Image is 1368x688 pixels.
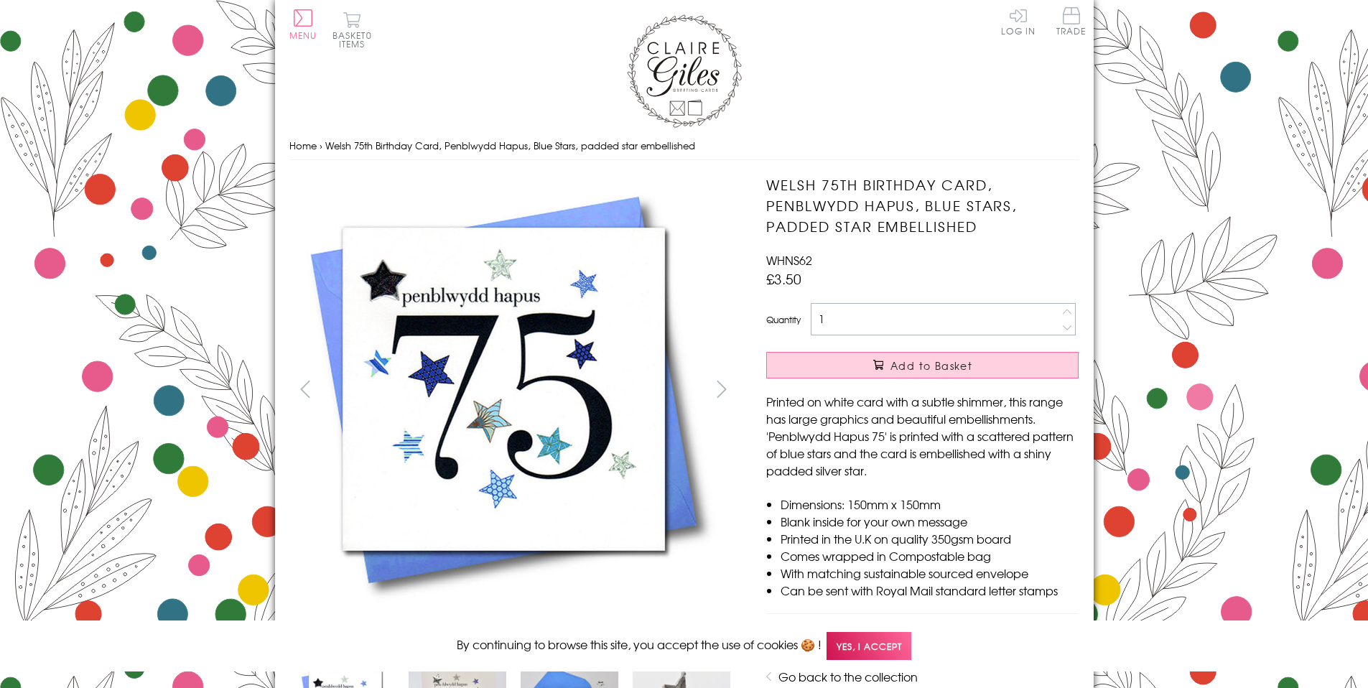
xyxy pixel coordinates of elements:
[289,9,317,39] button: Menu
[781,496,1079,513] li: Dimensions: 150mm x 150mm
[766,313,801,326] label: Quantity
[781,547,1079,564] li: Comes wrapped in Compostable bag
[325,139,695,152] span: Welsh 75th Birthday Card, Penblwydd Hapus, Blue Stars, padded star embellished
[781,530,1079,547] li: Printed in the U.K on quality 350gsm board
[332,11,372,48] button: Basket0 items
[339,29,372,50] span: 0 items
[289,373,322,405] button: prev
[627,14,742,128] img: Claire Giles Greetings Cards
[289,29,317,42] span: Menu
[289,131,1079,161] nav: breadcrumbs
[289,139,317,152] a: Home
[766,269,801,289] span: £3.50
[1056,7,1087,38] a: Trade
[781,513,1079,530] li: Blank inside for your own message
[766,251,812,269] span: WHNS62
[766,352,1079,378] button: Add to Basket
[1001,7,1036,35] a: Log In
[320,139,322,152] span: ›
[705,373,737,405] button: next
[827,632,911,660] span: Yes, I accept
[1056,7,1087,35] span: Trade
[778,668,918,685] a: Go back to the collection
[766,393,1079,479] p: Printed on white card with a subtle shimmer, this range has large graphics and beautiful embellis...
[781,582,1079,599] li: Can be sent with Royal Mail standard letter stamps
[766,175,1079,236] h1: Welsh 75th Birthday Card, Penblwydd Hapus, Blue Stars, padded star embellished
[890,358,972,373] span: Add to Basket
[289,175,720,605] img: Welsh 75th Birthday Card, Penblwydd Hapus, Blue Stars, padded star embellished
[737,175,1168,605] img: Welsh 75th Birthday Card, Penblwydd Hapus, Blue Stars, padded star embellished
[781,564,1079,582] li: With matching sustainable sourced envelope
